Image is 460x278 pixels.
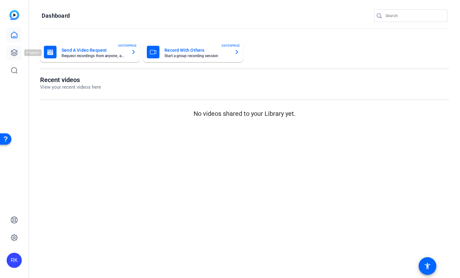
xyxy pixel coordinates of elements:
h1: Dashboard [42,12,70,20]
span: ENTERPRISE [118,43,137,48]
img: blue-gradient.svg [9,10,19,20]
span: ENTERPRISE [222,43,240,48]
p: No videos shared to your Library yet. [40,109,449,118]
button: Record With OthersStart a group recording sessionENTERPRISE [143,42,243,62]
h1: Recent videos [40,76,101,84]
input: Search [385,12,442,20]
mat-icon: accessibility [424,262,431,270]
mat-card-title: Send A Video Request [62,46,126,54]
button: Send A Video RequestRequest recordings from anyone, anywhereENTERPRISE [40,42,140,62]
mat-card-title: Record With Others [164,46,229,54]
mat-card-subtitle: Request recordings from anyone, anywhere [62,54,126,58]
div: RK [7,253,22,268]
p: View your recent videos here [40,84,101,91]
mat-card-subtitle: Start a group recording session [164,54,229,58]
div: Projects [24,49,44,56]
